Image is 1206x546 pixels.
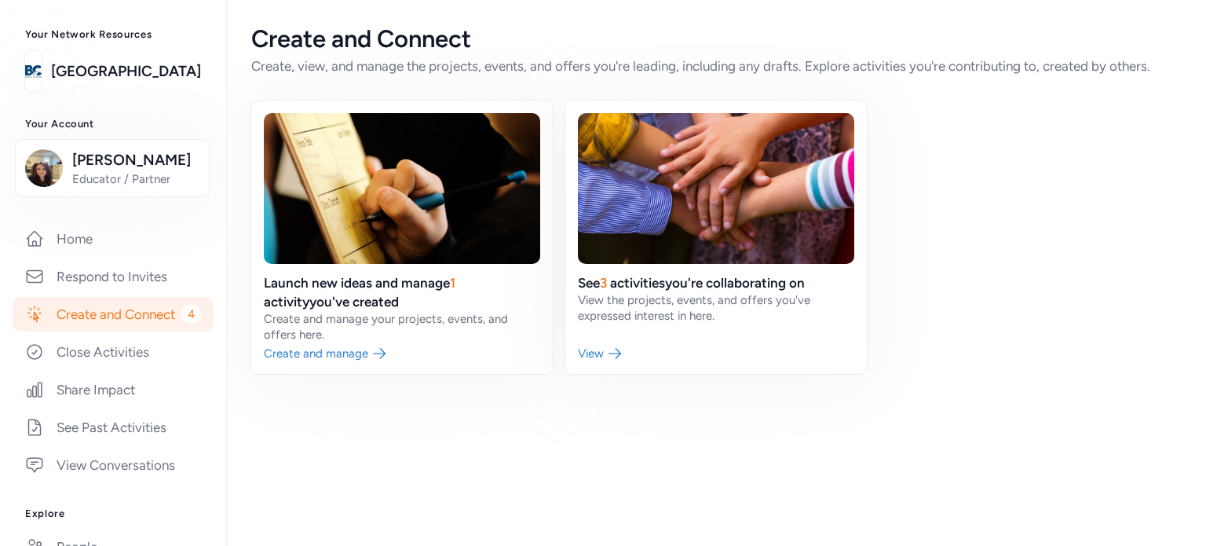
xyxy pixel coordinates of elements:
span: Educator / Partner [72,171,199,187]
span: [PERSON_NAME] [72,149,199,171]
a: [GEOGRAPHIC_DATA] [51,60,201,82]
a: View Conversations [13,448,214,482]
div: Create, view, and manage the projects, events, and offers you're leading, including any drafts. E... [251,57,1181,75]
a: See Past Activities [13,410,214,445]
a: Home [13,222,214,256]
h3: Your Network Resources [25,28,201,41]
button: [PERSON_NAME]Educator / Partner [15,139,210,197]
h3: Explore [25,508,201,520]
img: logo [25,54,42,89]
h3: Your Account [25,118,201,130]
a: Create and Connect4 [13,297,214,332]
span: 4 [181,305,201,324]
a: Share Impact [13,372,214,407]
a: Close Activities [13,335,214,369]
div: Create and Connect [251,25,1181,53]
a: Respond to Invites [13,259,214,294]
